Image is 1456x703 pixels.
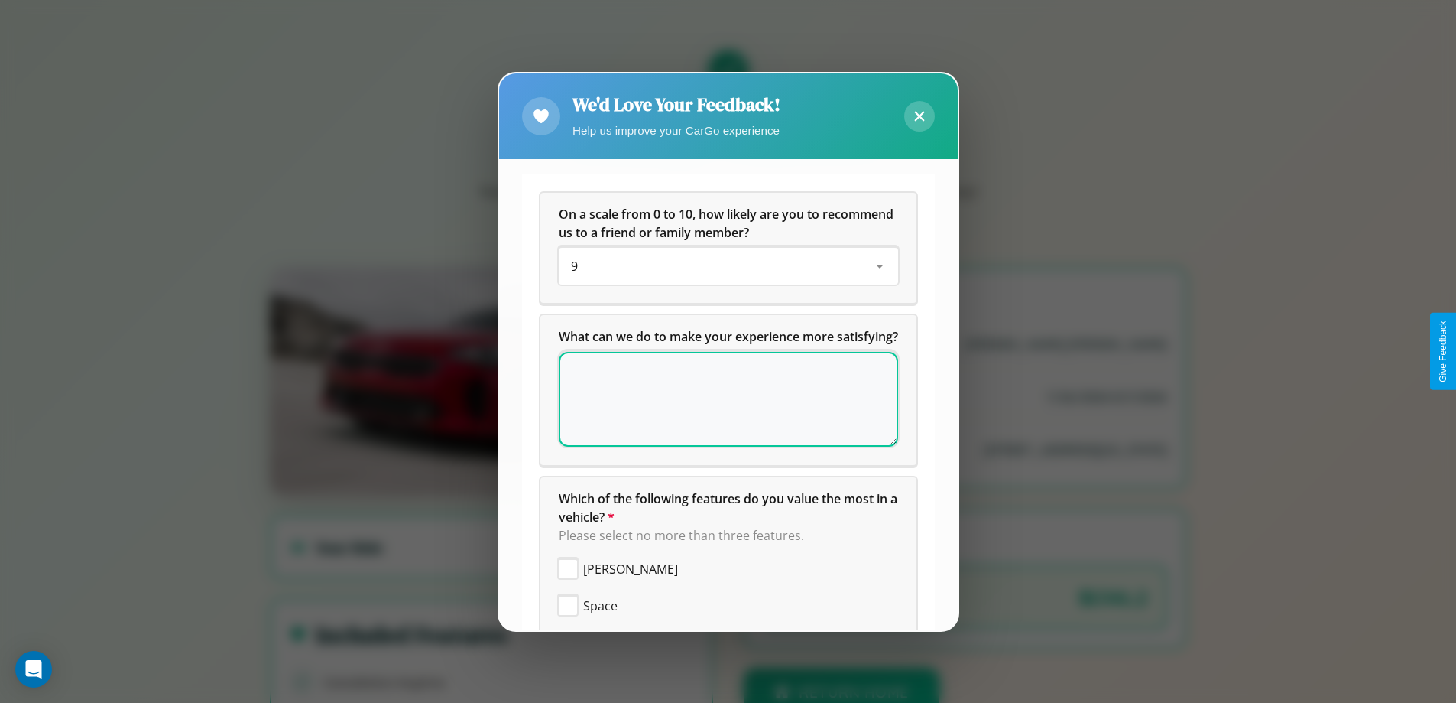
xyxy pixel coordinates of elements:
[572,120,780,141] p: Help us improve your CarGo experience
[559,248,898,285] div: On a scale from 0 to 10, how likely are you to recommend us to a friend or family member?
[572,92,780,117] h2: We'd Love Your Feedback!
[559,205,898,242] h5: On a scale from 0 to 10, how likely are you to recommend us to a friend or family member?
[559,490,900,526] span: Which of the following features do you value the most in a vehicle?
[559,328,898,345] span: What can we do to make your experience more satisfying?
[583,560,678,578] span: [PERSON_NAME]
[1438,321,1448,382] div: Give Feedback
[559,206,897,241] span: On a scale from 0 to 10, how likely are you to recommend us to a friend or family member?
[559,527,804,544] span: Please select no more than three features.
[571,258,578,275] span: 9
[15,651,52,688] div: Open Intercom Messenger
[540,193,916,303] div: On a scale from 0 to 10, how likely are you to recommend us to a friend or family member?
[583,597,618,615] span: Space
